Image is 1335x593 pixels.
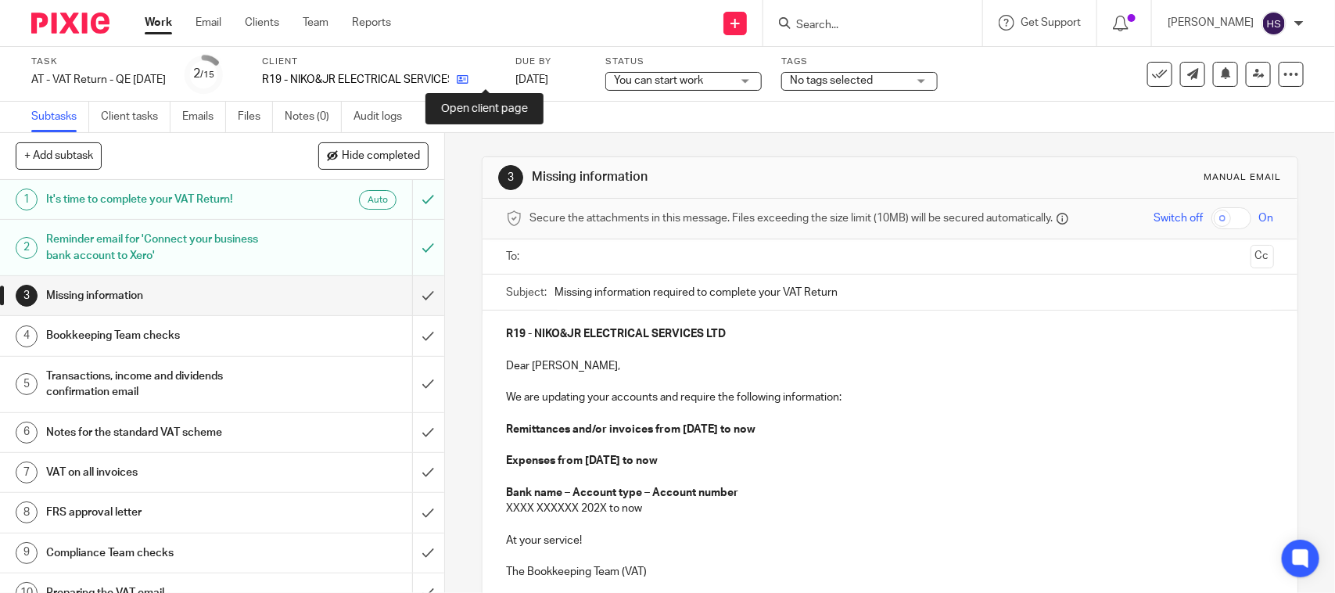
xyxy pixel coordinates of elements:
a: Notes (0) [285,102,342,132]
h1: Missing information [532,169,924,185]
label: Status [605,56,762,68]
strong: Expenses from [DATE] to now [506,455,658,466]
a: Client tasks [101,102,170,132]
div: 6 [16,422,38,444]
a: Reports [352,15,391,31]
strong: Remittances and/or invoices from [DATE] to now [506,424,755,435]
span: Secure the attachments in this message. Files exceeding the size limit (10MB) will be secured aut... [529,210,1053,226]
small: /15 [201,70,215,79]
label: Tags [781,56,938,68]
img: Pixie [31,13,109,34]
a: Files [238,102,273,132]
span: You can start work [614,75,703,86]
div: 3 [16,285,38,307]
p: We are updating your accounts and require the following information: [506,390,1273,405]
p: R19 - NIKO&JR ELECTRICAL SERVICES LTD [262,72,449,88]
div: 2 [194,65,215,83]
span: Switch off [1154,210,1204,226]
span: No tags selected [790,75,873,86]
div: 4 [16,325,38,347]
a: Emails [182,102,226,132]
h1: Compliance Team checks [46,541,280,565]
a: Work [145,15,172,31]
button: + Add subtask [16,142,102,169]
input: Search [795,19,935,33]
div: AT - VAT Return - QE [DATE] [31,72,166,88]
label: Due by [515,56,586,68]
label: Client [262,56,496,68]
h1: Transactions, income and dividends confirmation email [46,365,280,404]
button: Cc [1251,245,1274,268]
div: 8 [16,501,38,523]
a: Subtasks [31,102,89,132]
span: [DATE] [515,74,548,85]
div: Manual email [1204,171,1282,184]
p: [PERSON_NAME] [1168,15,1254,31]
a: Email [196,15,221,31]
span: On [1259,210,1274,226]
a: Audit logs [353,102,414,132]
h1: VAT on all invoices [46,461,280,484]
a: Clients [245,15,279,31]
div: 9 [16,542,38,564]
span: Hide completed [342,150,420,163]
h1: Notes for the standard VAT scheme [46,421,280,444]
div: Auto [359,190,397,210]
div: 5 [16,373,38,395]
label: To: [506,249,523,264]
button: Hide completed [318,142,429,169]
div: 3 [498,165,523,190]
h1: Bookkeeping Team checks [46,324,280,347]
a: Team [303,15,328,31]
div: 1 [16,189,38,210]
h1: Reminder email for 'Connect your business bank account to Xero' [46,228,280,268]
p: At your service! [506,533,1273,548]
p: Dear [PERSON_NAME], [506,358,1273,374]
div: 2 [16,237,38,259]
div: 7 [16,462,38,483]
label: Subject: [506,285,547,300]
img: svg%3E [1261,11,1287,36]
p: The Bookkeeping Team (VAT) [506,564,1273,580]
span: Get Support [1021,17,1081,28]
p: XXXX XXXXXX 202X to now [506,501,1273,516]
div: AT - VAT Return - QE 31-07-2025 [31,72,166,88]
h1: FRS approval letter [46,501,280,524]
label: Task [31,56,166,68]
h1: Missing information [46,284,280,307]
h1: It's time to complete your VAT Return! [46,188,280,211]
strong: R19 - NIKO&JR ELECTRICAL SERVICES LTD [506,329,726,340]
strong: Bank name – Account type – Account number [506,487,738,498]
